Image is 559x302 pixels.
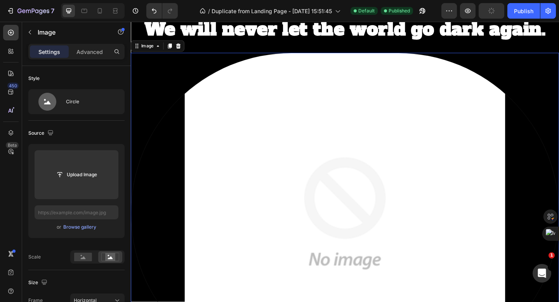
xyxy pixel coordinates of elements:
p: Advanced [76,48,103,56]
div: Scale [28,253,41,260]
div: Browse gallery [63,224,96,231]
span: Duplicate from Landing Page - [DATE] 15:51:45 [212,7,332,15]
div: Beta [6,142,19,148]
div: Style [28,75,40,82]
span: Default [358,7,375,14]
iframe: Intercom live chat [533,264,551,283]
span: Published [389,7,410,14]
p: 7 [51,6,54,16]
div: Publish [514,7,533,15]
div: Undo/Redo [146,3,178,19]
div: Size [28,278,49,288]
div: Circle [66,93,113,111]
button: Upload Image [49,168,104,182]
span: or [57,222,61,232]
button: Browse gallery [63,223,97,231]
input: https://example.com/image.jpg [35,205,118,219]
button: 7 [3,3,58,19]
p: Image [38,28,104,37]
button: Publish [507,3,540,19]
span: / [208,7,210,15]
div: 450 [7,83,19,89]
p: Settings [38,48,60,56]
iframe: Design area [131,22,559,302]
div: Source [28,128,55,139]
